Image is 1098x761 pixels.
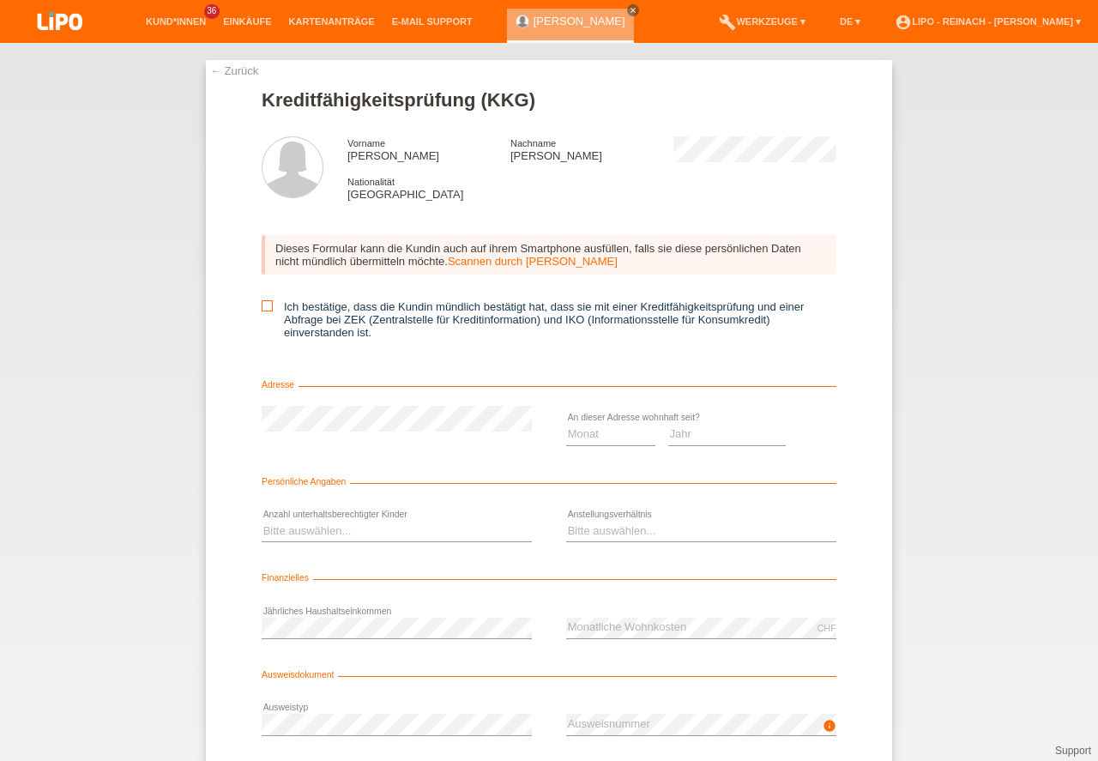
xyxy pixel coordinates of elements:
a: close [627,4,639,16]
a: Einkäufe [214,16,280,27]
a: Support [1055,745,1091,757]
span: Ausweisdokument [262,670,338,679]
span: Finanzielles [262,573,313,583]
span: Nachname [510,138,556,148]
span: Persönliche Angaben [262,477,350,486]
span: Nationalität [347,177,395,187]
a: LIPO pay [17,35,103,48]
i: account_circle [895,14,912,31]
div: [GEOGRAPHIC_DATA] [347,175,510,201]
a: ← Zurück [210,64,258,77]
span: Vorname [347,138,385,148]
a: DE ▾ [831,16,869,27]
div: CHF [817,623,836,633]
a: E-Mail Support [383,16,481,27]
span: 36 [204,4,220,19]
div: [PERSON_NAME] [510,136,673,162]
div: [PERSON_NAME] [347,136,510,162]
label: Ich bestätige, dass die Kundin mündlich bestätigt hat, dass sie mit einer Kreditfähigkeitsprüfung... [262,300,836,339]
a: buildWerkzeuge ▾ [710,16,814,27]
i: info [823,719,836,733]
a: account_circleLIPO - Reinach - [PERSON_NAME] ▾ [886,16,1089,27]
i: close [629,6,637,15]
a: [PERSON_NAME] [534,15,625,27]
a: Kartenanträge [281,16,383,27]
a: Kund*innen [137,16,214,27]
div: Dieses Formular kann die Kundin auch auf ihrem Smartphone ausfüllen, falls sie diese persönlichen... [262,235,836,275]
a: info [823,724,836,734]
a: Scannen durch [PERSON_NAME] [448,255,618,268]
i: build [719,14,736,31]
h1: Kreditfähigkeitsprüfung (KKG) [262,89,836,111]
span: Adresse [262,380,299,390]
